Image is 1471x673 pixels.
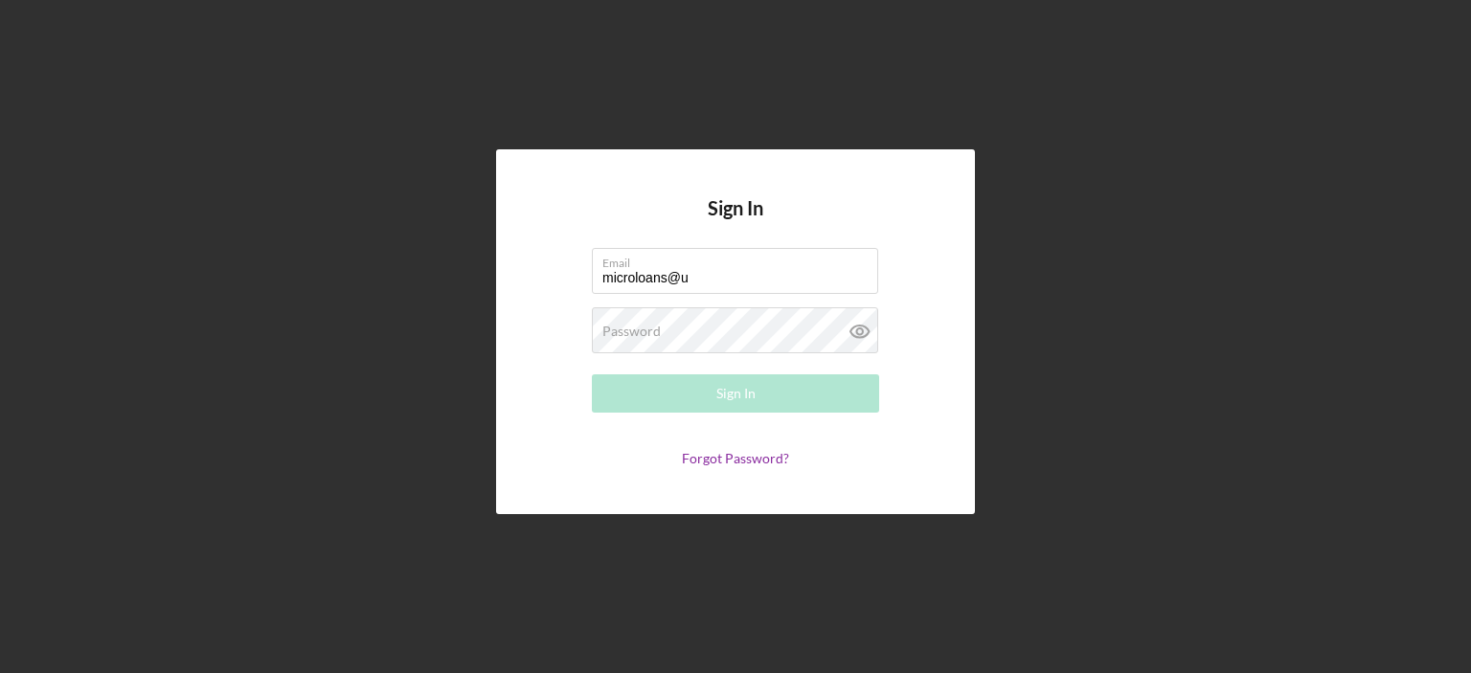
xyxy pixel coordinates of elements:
button: Sign In [592,374,879,413]
div: Sign In [716,374,756,413]
label: Email [602,249,878,270]
a: Forgot Password? [682,450,789,466]
h4: Sign In [708,197,763,248]
label: Password [602,324,661,339]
